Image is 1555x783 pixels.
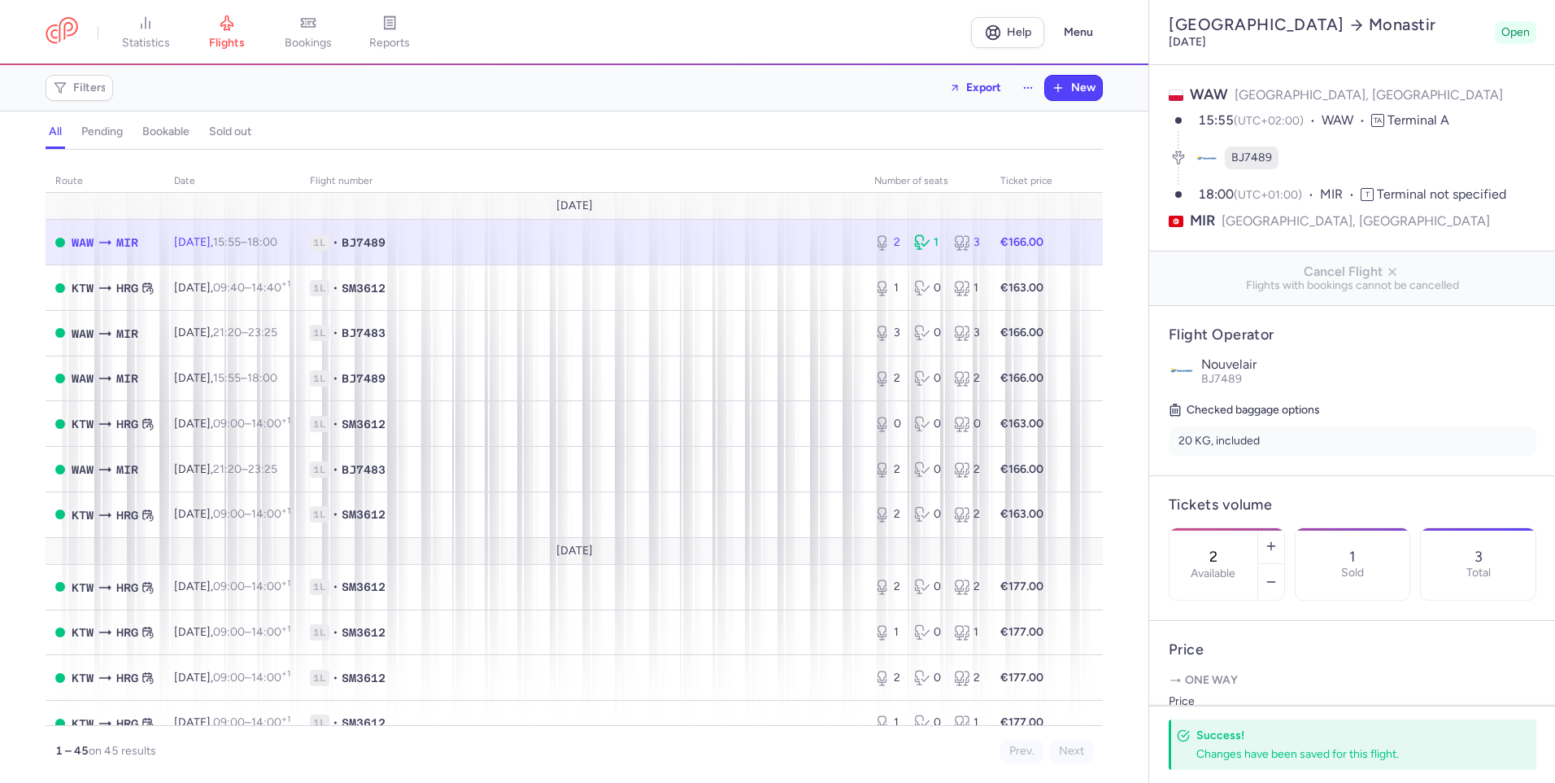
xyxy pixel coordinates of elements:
span: SM3612 [342,280,385,296]
th: Ticket price [991,169,1062,194]
span: WAW [72,461,94,479]
span: BJ7489 [1231,150,1272,166]
div: 2 [874,579,901,595]
span: SM3612 [342,579,385,595]
span: HRG [116,506,138,524]
div: 2 [874,370,901,387]
span: [DATE], [174,580,290,593]
span: • [333,461,338,478]
span: statistics [122,36,170,50]
div: 0 [914,461,941,478]
div: 1 [954,280,981,296]
span: 1L [310,670,329,686]
a: CitizenPlane red outlined logo [46,17,78,47]
span: [DATE], [174,371,277,385]
li: 20 KG, included [1169,426,1536,456]
div: 0 [914,624,941,641]
span: TA [1371,114,1384,127]
span: [DATE], [174,326,277,339]
div: 3 [954,234,981,251]
h4: Tickets volume [1169,496,1536,514]
div: 0 [874,416,901,432]
span: 1L [310,715,329,731]
button: Export [939,75,1012,101]
span: Flights with bookings cannot be cancelled [1162,279,1543,292]
span: – [213,671,290,685]
span: New [1071,81,1095,94]
div: 2 [874,461,901,478]
button: Next [1050,739,1093,763]
div: 0 [914,280,941,296]
span: 1L [310,506,329,523]
div: 2 [954,670,981,686]
div: 3 [954,325,981,341]
span: • [333,506,338,523]
span: KTW [72,506,94,524]
h4: all [49,125,62,139]
span: – [213,235,277,249]
span: – [213,326,277,339]
strong: €166.00 [1000,371,1043,385]
span: HRG [116,279,138,297]
span: KTW [72,669,94,687]
span: 1L [310,624,329,641]
div: 2 [954,579,981,595]
span: [DATE], [174,281,290,295]
time: 14:00 [251,625,290,639]
span: Help [1007,26,1031,38]
p: Total [1466,566,1491,580]
strong: €166.00 [1000,235,1043,249]
h4: sold out [209,125,251,139]
button: Prev. [1000,739,1043,763]
div: 2 [954,506,981,523]
strong: 1 – 45 [55,744,89,758]
strong: €177.00 [1000,715,1043,729]
div: 0 [914,670,941,686]
span: KTW [72,623,94,641]
span: Filters [73,81,107,94]
div: 2 [874,506,901,523]
span: reports [369,36,410,50]
span: WAW [1190,85,1228,103]
span: (UTC+02:00) [1234,114,1304,128]
h2: [GEOGRAPHIC_DATA] Monastir [1169,15,1488,35]
strong: €163.00 [1000,507,1043,521]
span: • [333,579,338,595]
time: 15:55 [213,371,241,385]
span: bookings [285,36,332,50]
span: SM3612 [342,715,385,731]
span: [DATE], [174,417,290,431]
time: 09:00 [213,671,245,685]
time: 14:40 [251,281,290,295]
span: • [333,624,338,641]
a: bookings [268,15,349,50]
div: 1 [874,715,901,731]
sup: +1 [281,714,290,724]
span: • [333,715,338,731]
a: reports [349,15,430,50]
div: 0 [914,416,941,432]
span: MIR [116,461,138,479]
a: statistics [105,15,186,50]
time: 15:55 [213,235,241,249]
span: T [1361,188,1374,201]
th: route [46,169,164,194]
span: (UTC+01:00) [1234,188,1302,202]
p: One way [1169,672,1536,689]
span: [DATE] [556,199,593,212]
h4: bookable [142,125,189,139]
span: • [333,670,338,686]
strong: €177.00 [1000,671,1043,685]
span: HRG [116,715,138,733]
label: Price [1169,692,1348,711]
time: 14:00 [251,671,290,685]
label: Available [1191,567,1235,580]
div: 0 [914,715,941,731]
span: – [213,715,290,729]
span: flights [209,36,245,50]
span: KTW [72,715,94,733]
span: Open [1501,24,1530,41]
div: 2 [954,370,981,387]
span: WAW [1322,112,1371,130]
span: HRG [116,623,138,641]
